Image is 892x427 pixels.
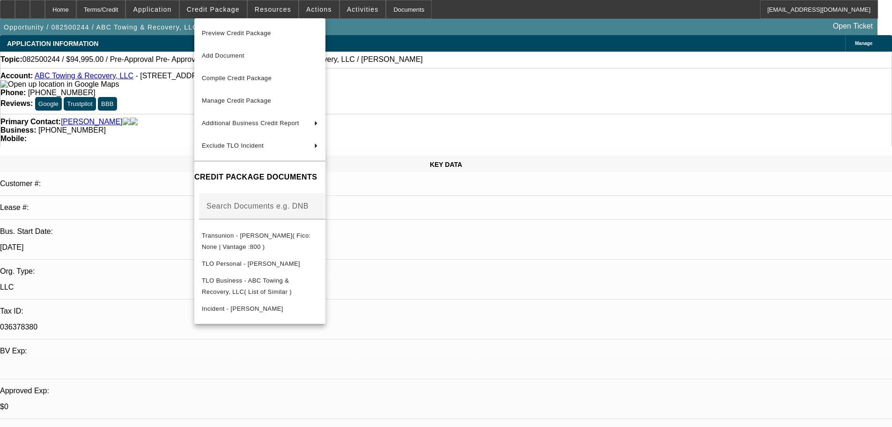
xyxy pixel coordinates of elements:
button: TLO Business - ABC Towing & Recovery, LLC( List of Similar ) [194,275,325,298]
button: Transunion - Long, William( Fico: None | Vantage :800 ) [194,230,325,253]
mat-label: Search Documents e.g. DNB [206,202,309,210]
span: Exclude TLO Incident [202,142,264,149]
h4: CREDIT PACKAGE DOCUMENTS [194,172,325,183]
span: TLO Business - ABC Towing & Recovery, LLC( List of Similar ) [202,277,292,295]
button: Incident - Long, William [194,298,325,320]
span: Additional Business Credit Report [202,120,299,127]
span: Preview Credit Package [202,30,271,37]
span: Add Document [202,52,244,59]
span: Incident - [PERSON_NAME] [202,305,283,312]
span: Transunion - [PERSON_NAME]( Fico: None | Vantage :800 ) [202,232,311,250]
span: TLO Personal - [PERSON_NAME] [202,260,300,267]
span: Manage Credit Package [202,97,271,104]
button: TLO Personal - Long, William [194,253,325,275]
span: Compile Credit Package [202,75,272,82]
